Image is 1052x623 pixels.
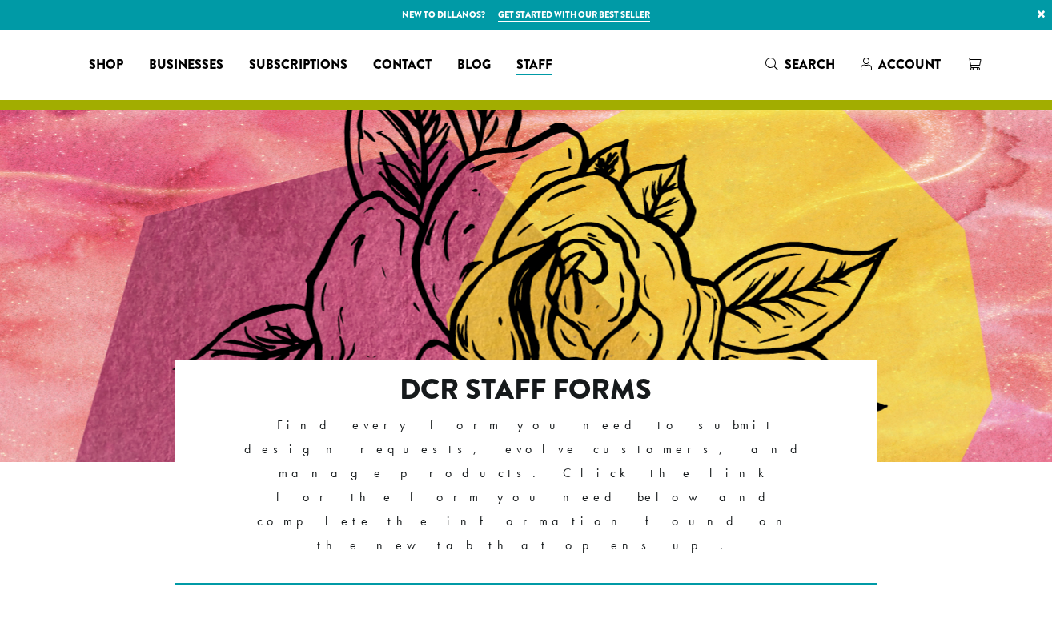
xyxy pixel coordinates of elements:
span: Blog [457,55,491,75]
span: Staff [516,55,552,75]
p: Find every form you need to submit design requests, evolve customers, and manage products. Click ... [244,413,809,557]
span: Contact [373,55,432,75]
span: Businesses [149,55,223,75]
span: Search [785,55,835,74]
h2: DCR Staff Forms [244,372,809,407]
a: Shop [76,52,136,78]
span: Subscriptions [249,55,347,75]
a: Get started with our best seller [498,8,650,22]
span: Account [878,55,941,74]
a: Search [753,51,848,78]
a: Staff [504,52,565,78]
span: Shop [89,55,123,75]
